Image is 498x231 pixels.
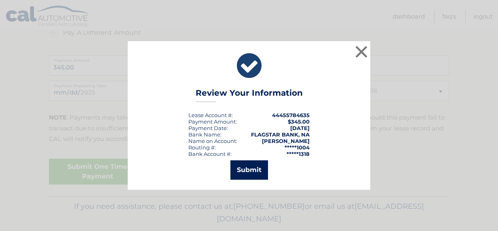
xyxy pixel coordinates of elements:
button: × [353,44,369,60]
button: Submit [230,160,268,180]
strong: [PERSON_NAME] [262,138,310,144]
span: Payment Date [188,125,227,131]
div: Bank Account #: [188,151,232,157]
div: Payment Amount: [188,118,237,125]
div: Bank Name: [188,131,222,138]
strong: FLAGSTAR BANK, NA [251,131,310,138]
div: Name on Account: [188,138,237,144]
span: $345.00 [288,118,310,125]
div: Lease Account #: [188,112,233,118]
strong: 44455784635 [272,112,310,118]
span: [DATE] [290,125,310,131]
div: Routing #: [188,144,216,151]
div: : [188,125,228,131]
h3: Review Your Information [196,88,303,102]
